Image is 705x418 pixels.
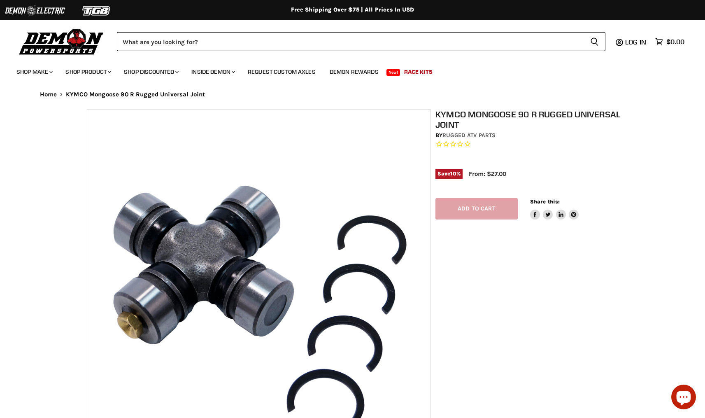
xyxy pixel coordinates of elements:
span: New! [386,69,400,76]
form: Product [117,32,605,51]
aside: Share this: [530,198,579,220]
a: Shop Discounted [118,63,184,80]
div: by [435,131,623,140]
inbox-online-store-chat: Shopify online store chat [669,385,698,411]
span: Share this: [530,198,560,205]
a: Log in [621,38,651,46]
span: KYMCO Mongoose 90 R Rugged Universal Joint [66,91,205,98]
input: Search [117,32,584,51]
a: $0.00 [651,36,689,48]
span: Save % [435,169,463,178]
a: Demon Rewards [323,63,385,80]
span: From: $27.00 [469,170,506,177]
div: Free Shipping Over $75 | All Prices In USD [23,6,682,14]
nav: Breadcrumbs [23,91,682,98]
span: $0.00 [666,38,684,46]
a: Race Kits [398,63,439,80]
span: Rated 0.0 out of 5 stars 0 reviews [435,140,623,149]
h1: KYMCO Mongoose 90 R Rugged Universal Joint [435,109,623,130]
ul: Main menu [10,60,682,80]
a: Shop Make [10,63,58,80]
img: Demon Electric Logo 2 [4,3,66,19]
span: 10 [450,170,456,177]
a: Rugged ATV Parts [442,132,496,139]
img: Demon Powersports [16,27,107,56]
button: Search [584,32,605,51]
a: Request Custom Axles [242,63,322,80]
a: Shop Product [59,63,116,80]
span: Log in [625,38,646,46]
a: Inside Demon [185,63,240,80]
img: TGB Logo 2 [66,3,128,19]
a: Home [40,91,57,98]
